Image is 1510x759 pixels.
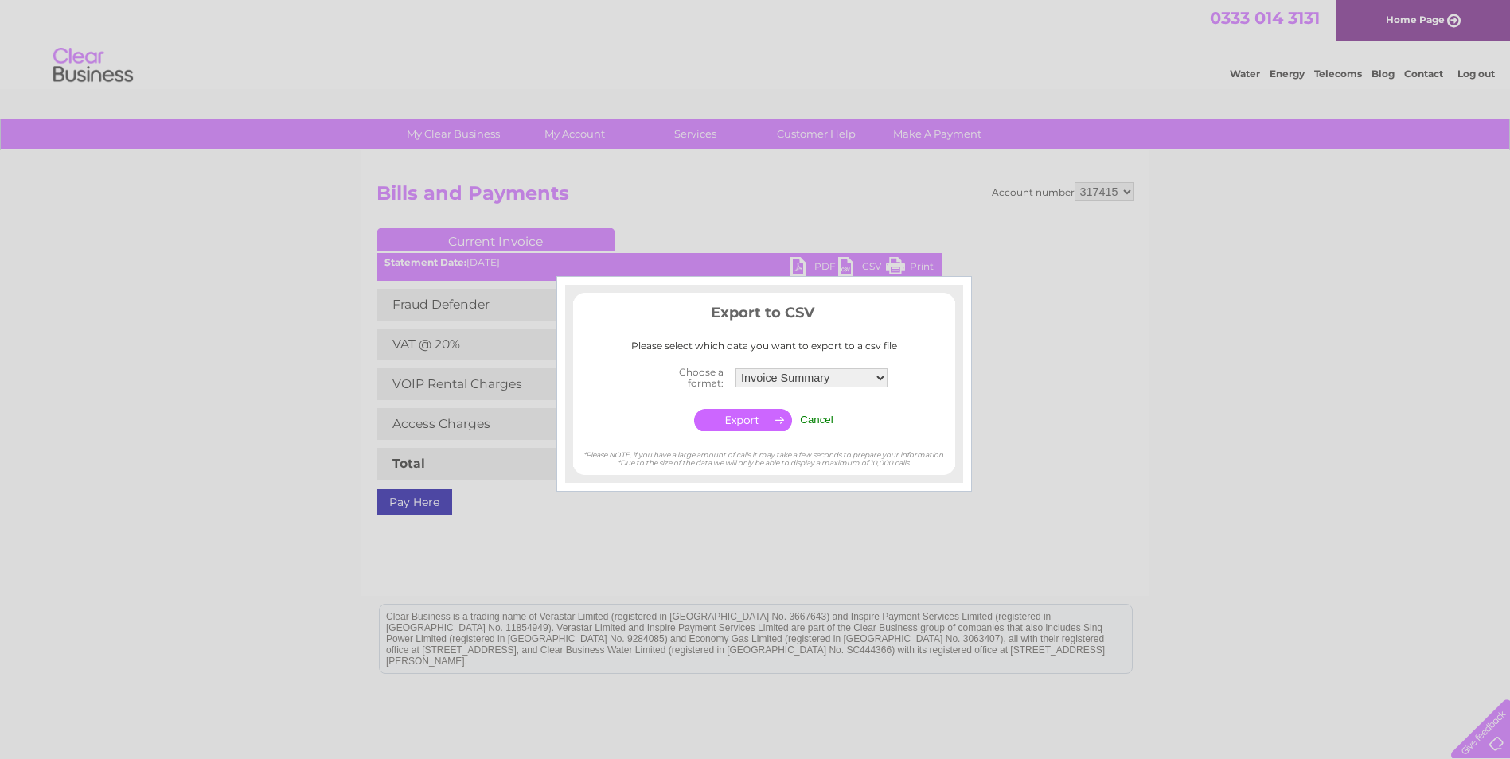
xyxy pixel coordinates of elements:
div: *Please NOTE, if you have a large amount of calls it may take a few seconds to prepare your infor... [573,435,955,468]
div: Clear Business is a trading name of Verastar Limited (registered in [GEOGRAPHIC_DATA] No. 3667643... [380,9,1132,77]
a: Telecoms [1314,68,1362,80]
div: Please select which data you want to export to a csv file [573,341,955,352]
h3: Export to CSV [573,302,955,329]
a: 0333 014 3131 [1210,8,1320,28]
th: Choose a format: [636,362,732,394]
a: Water [1230,68,1260,80]
input: Cancel [800,414,833,426]
a: Blog [1371,68,1395,80]
a: Energy [1270,68,1305,80]
a: Log out [1457,68,1495,80]
img: logo.png [53,41,134,90]
a: Contact [1404,68,1443,80]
